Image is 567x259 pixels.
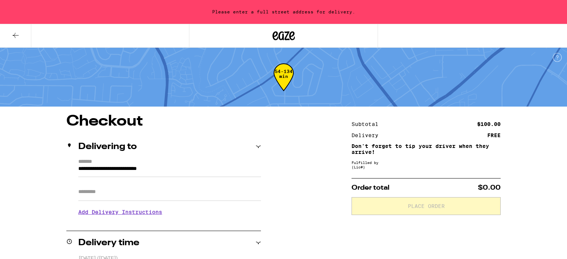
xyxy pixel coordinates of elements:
[408,203,445,209] span: Place Order
[352,197,501,215] button: Place Order
[78,203,261,221] h3: Add Delivery Instructions
[487,133,501,138] div: FREE
[78,142,137,151] h2: Delivering to
[352,160,501,169] div: Fulfilled by (Lic# )
[352,133,384,138] div: Delivery
[352,143,501,155] p: Don't forget to tip your driver when they arrive!
[66,114,261,129] h1: Checkout
[478,184,501,191] span: $0.00
[274,69,294,97] div: 54-134 min
[519,237,560,255] iframe: Opens a widget where you can find more information
[78,239,139,247] h2: Delivery time
[352,121,384,127] div: Subtotal
[477,121,501,127] div: $100.00
[78,221,261,227] p: We'll contact you at [PHONE_NUMBER] when we arrive
[352,184,390,191] span: Order total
